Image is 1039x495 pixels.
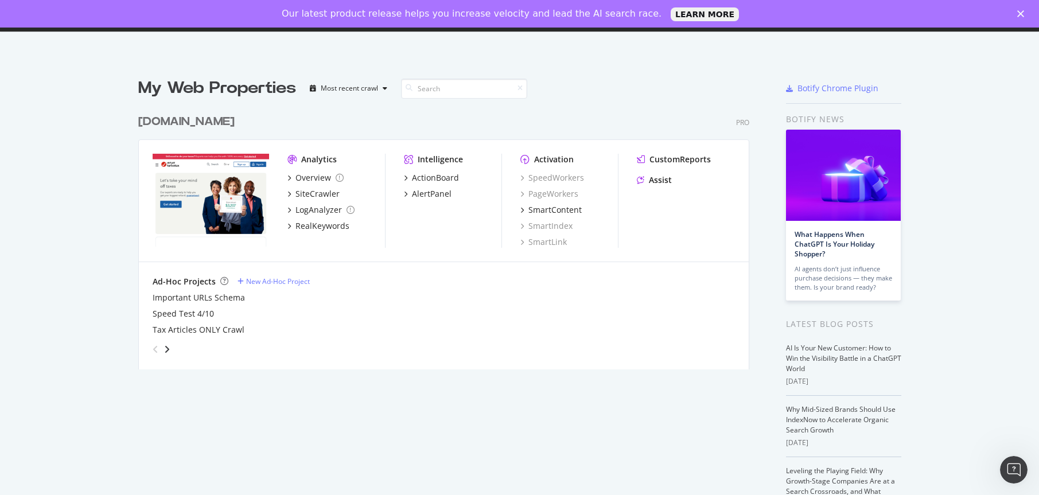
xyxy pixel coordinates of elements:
a: RealKeywords [287,220,349,232]
div: Assist [649,174,672,186]
div: Pro [736,118,749,127]
a: [DOMAIN_NAME] [138,114,239,130]
div: Overview [295,172,331,184]
div: Our latest product release helps you increase velocity and lead the AI search race. [282,8,661,20]
div: LogAnalyzer [295,204,342,216]
a: New Ad-Hoc Project [238,276,310,286]
a: Important URLs Schema [153,292,245,303]
a: Speed Test 4/10 [153,308,214,319]
div: SmartContent [528,204,582,216]
iframe: Intercom live chat [1000,456,1028,484]
div: Analytics [301,154,337,165]
div: Close [1017,10,1029,17]
div: Latest Blog Posts [786,318,901,330]
a: AI Is Your New Customer: How to Win the Visibility Battle in a ChatGPT World [786,343,901,373]
a: Assist [637,174,672,186]
a: What Happens When ChatGPT Is Your Holiday Shopper? [795,229,874,259]
div: New Ad-Hoc Project [246,276,310,286]
div: Activation [534,154,574,165]
a: ActionBoard [404,172,459,184]
div: Botify Chrome Plugin [797,83,878,94]
a: CustomReports [637,154,711,165]
a: AlertPanel [404,188,452,200]
div: [DATE] [786,376,901,387]
img: What Happens When ChatGPT Is Your Holiday Shopper? [786,130,901,221]
a: LEARN MORE [671,7,739,21]
a: SpeedWorkers [520,172,584,184]
a: SmartContent [520,204,582,216]
div: AlertPanel [412,188,452,200]
a: Tax Articles ONLY Crawl [153,324,244,336]
a: Why Mid-Sized Brands Should Use IndexNow to Accelerate Organic Search Growth [786,404,896,435]
div: [DOMAIN_NAME] [138,114,235,130]
input: Search [401,79,527,99]
a: SiteCrawler [287,188,340,200]
div: AI agents don’t just influence purchase decisions — they make them. Is your brand ready? [795,264,892,292]
a: SmartLink [520,236,567,248]
a: PageWorkers [520,188,578,200]
div: angle-left [148,340,163,358]
div: Botify news [786,113,901,126]
img: turbotax.intuit.com [153,154,269,247]
div: angle-right [163,344,171,355]
div: SiteCrawler [295,188,340,200]
div: Most recent crawl [321,85,378,92]
div: [DATE] [786,438,901,448]
a: Overview [287,172,344,184]
div: My Web Properties [138,77,296,100]
a: LogAnalyzer [287,204,355,216]
div: grid [138,100,758,369]
div: ActionBoard [412,172,459,184]
a: SmartIndex [520,220,573,232]
div: Intelligence [418,154,463,165]
div: CustomReports [649,154,711,165]
div: RealKeywords [295,220,349,232]
div: Ad-Hoc Projects [153,276,216,287]
a: Botify Chrome Plugin [786,83,878,94]
button: Most recent crawl [305,79,392,98]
